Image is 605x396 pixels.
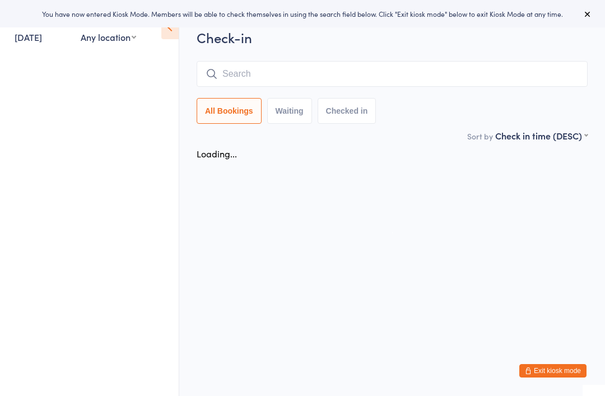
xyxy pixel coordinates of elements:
[318,98,376,124] button: Checked in
[467,131,493,142] label: Sort by
[267,98,312,124] button: Waiting
[197,61,588,87] input: Search
[18,9,587,18] div: You have now entered Kiosk Mode. Members will be able to check themselves in using the search fie...
[495,129,588,142] div: Check in time (DESC)
[197,28,588,46] h2: Check-in
[81,31,136,43] div: Any location
[519,364,587,378] button: Exit kiosk mode
[197,147,237,160] div: Loading...
[15,31,42,43] a: [DATE]
[197,98,262,124] button: All Bookings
